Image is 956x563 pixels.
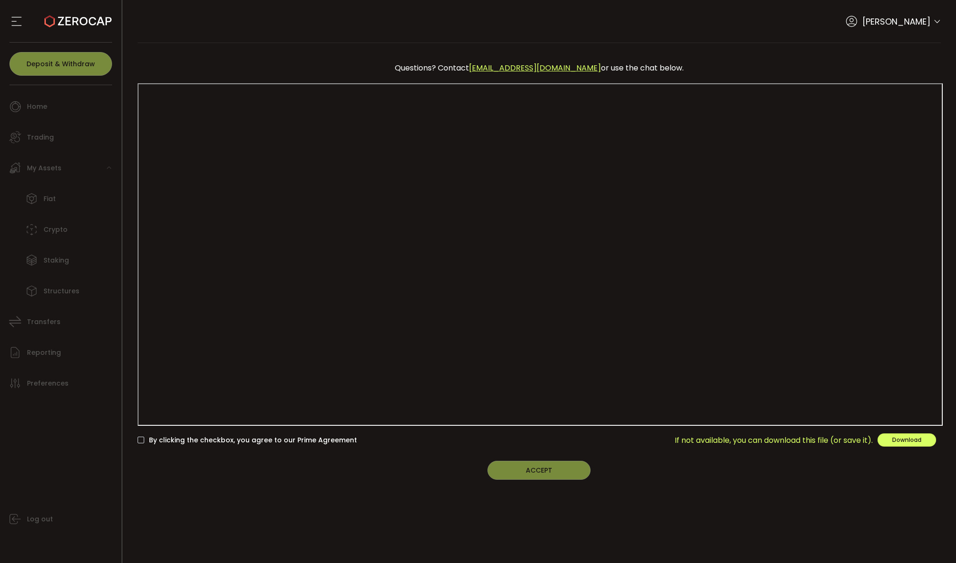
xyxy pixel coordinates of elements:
[27,161,61,175] span: My Assets
[27,512,53,526] span: Log out
[27,100,47,114] span: Home
[43,192,56,206] span: Fiat
[892,436,921,444] span: Download
[27,315,61,329] span: Transfers
[27,377,69,390] span: Preferences
[526,466,552,475] span: ACCEPT
[675,434,873,446] span: If not available, you can download this file (or save it).
[862,15,930,28] span: [PERSON_NAME]
[469,62,601,73] a: [EMAIL_ADDRESS][DOMAIN_NAME]
[27,131,54,144] span: Trading
[878,433,936,447] button: Download
[144,436,357,445] span: By clicking the checkbox, you agree to our Prime Agreement
[26,61,95,67] span: Deposit & Withdraw
[142,57,937,79] div: Questions? Contact or use the chat below.
[43,223,68,237] span: Crypto
[43,284,79,298] span: Structures
[27,346,61,360] span: Reporting
[43,254,69,267] span: Staking
[487,461,591,480] button: ACCEPT
[9,52,112,76] button: Deposit & Withdraw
